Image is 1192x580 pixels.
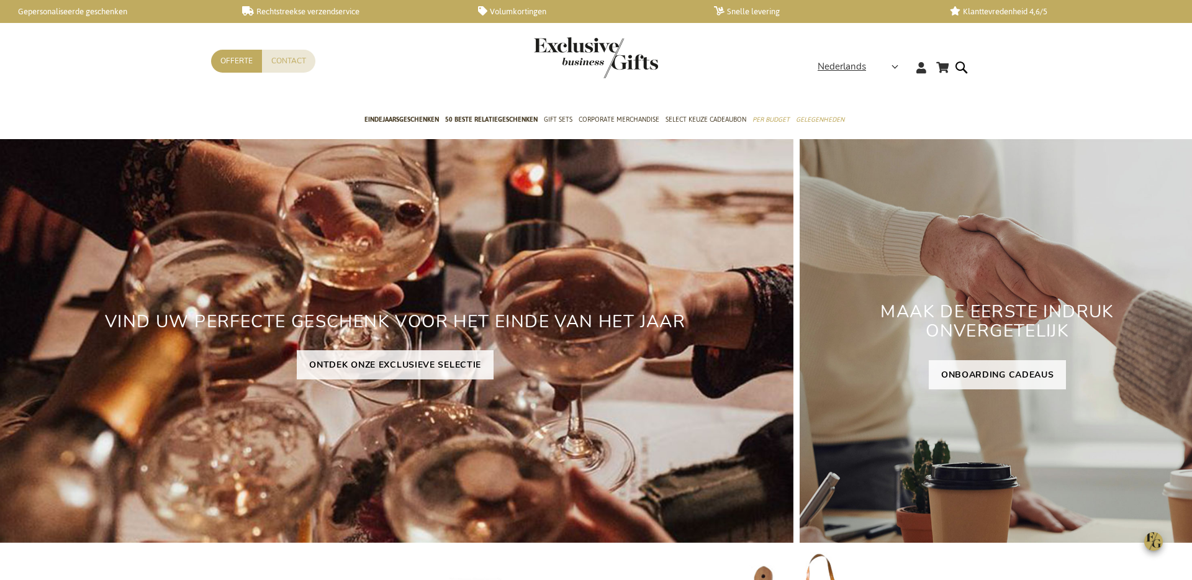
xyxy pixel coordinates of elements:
[6,6,222,17] a: Gepersonaliseerde geschenken
[579,105,659,136] a: Corporate Merchandise
[796,113,844,126] span: Gelegenheden
[714,6,930,17] a: Snelle levering
[929,360,1067,389] a: ONBOARDING CADEAUS
[752,105,790,136] a: Per Budget
[544,105,572,136] a: Gift Sets
[796,105,844,136] a: Gelegenheden
[262,50,315,73] a: Contact
[752,113,790,126] span: Per Budget
[818,60,866,74] span: Nederlands
[445,113,538,126] span: 50 beste relatiegeschenken
[544,113,572,126] span: Gift Sets
[211,50,262,73] a: Offerte
[666,113,746,126] span: Select Keuze Cadeaubon
[534,37,596,78] a: store logo
[534,37,658,78] img: Exclusive Business gifts logo
[579,113,659,126] span: Corporate Merchandise
[364,113,439,126] span: Eindejaarsgeschenken
[364,105,439,136] a: Eindejaarsgeschenken
[242,6,458,17] a: Rechtstreekse verzendservice
[297,350,494,379] a: ONTDEK ONZE EXCLUSIEVE SELECTIE
[478,6,694,17] a: Volumkortingen
[950,6,1166,17] a: Klanttevredenheid 4,6/5
[445,105,538,136] a: 50 beste relatiegeschenken
[666,105,746,136] a: Select Keuze Cadeaubon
